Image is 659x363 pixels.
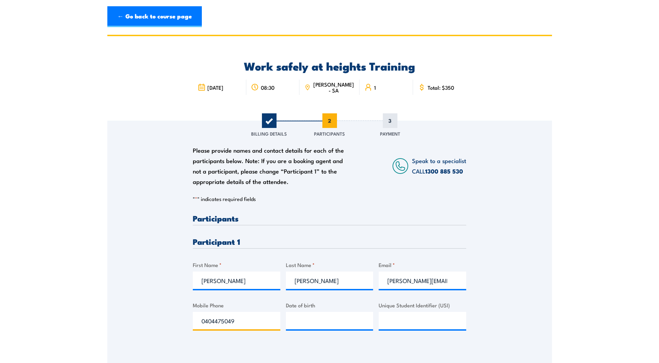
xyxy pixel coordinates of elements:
label: Email [379,261,466,269]
label: Mobile Phone [193,301,280,309]
label: Date of birth [286,301,373,309]
h2: Work safely at heights Training [193,61,466,71]
span: 08:30 [261,84,274,90]
a: 1300 885 530 [425,167,463,176]
label: First Name [193,261,280,269]
span: Total: $350 [428,84,454,90]
span: 2 [322,113,337,128]
label: Last Name [286,261,373,269]
label: Unique Student Identifier (USI) [379,301,466,309]
span: [PERSON_NAME] - SA [313,81,355,93]
span: 1 [262,113,277,128]
span: [DATE] [207,84,223,90]
a: ← Go back to course page [107,6,202,27]
h3: Participants [193,214,466,222]
span: 1 [374,84,376,90]
div: Please provide names and contact details for each of the participants below. Note: If you are a b... [193,145,351,187]
span: Payment [380,130,400,137]
h3: Participant 1 [193,237,466,245]
span: 3 [383,113,397,128]
p: " " indicates required fields [193,195,466,202]
span: Participants [314,130,345,137]
span: Speak to a specialist CALL [412,156,466,175]
span: Billing Details [251,130,287,137]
